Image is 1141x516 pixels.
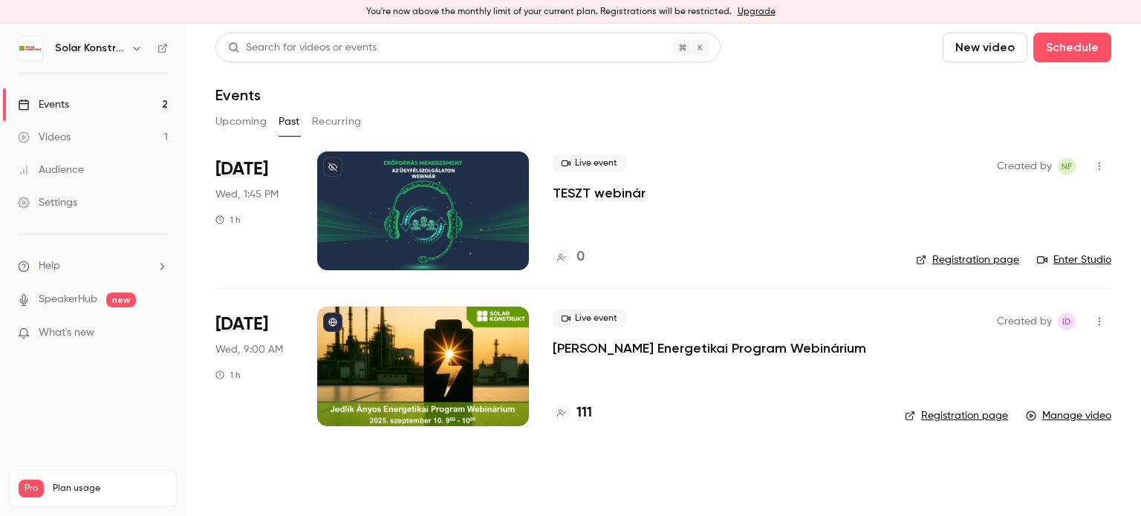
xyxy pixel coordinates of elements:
button: New video [943,33,1027,62]
button: Schedule [1033,33,1111,62]
h6: Solar Konstrukt Kft. [55,41,125,56]
a: [PERSON_NAME] Energetikai Program Webinárium [553,339,866,357]
span: Live event [553,310,626,327]
span: NF [1062,157,1072,175]
span: Plan usage [53,483,167,494]
a: TESZT webinár [553,184,646,202]
a: SpeakerHub [39,292,97,307]
button: Recurring [312,110,362,134]
div: 1 h [215,214,241,226]
li: help-dropdown-opener [18,258,168,274]
a: Manage video [1026,408,1111,423]
div: Videos [18,130,71,145]
div: Events [18,97,69,112]
iframe: Noticeable Trigger [150,327,168,340]
span: What's new [39,325,94,341]
button: Upcoming [215,110,267,134]
h4: 0 [576,247,585,267]
span: Live event [553,154,626,172]
span: [DATE] [215,313,268,336]
a: 0 [553,247,585,267]
div: Search for videos or events [228,40,377,56]
span: Help [39,258,60,274]
a: Registration page [905,408,1008,423]
div: 1 h [215,369,241,381]
span: Pro [19,480,44,497]
a: Enter Studio [1037,252,1111,267]
span: ID [1062,313,1071,330]
span: Nóra Faragó [1058,157,1076,175]
div: Audience [18,163,84,177]
div: Sep 10 Wed, 9:00 AM (Europe/Budapest) [215,307,293,425]
a: Registration page [916,252,1019,267]
span: Wed, 9:00 AM [215,342,283,357]
span: new [106,293,136,307]
div: Settings [18,195,77,210]
button: Past [279,110,300,134]
a: 111 [553,403,592,423]
h1: Events [215,86,261,104]
span: Wed, 1:45 PM [215,187,279,202]
a: Upgrade [738,6,776,18]
span: Created by [997,157,1052,175]
span: Created by [997,313,1052,330]
span: [DATE] [215,157,268,181]
h4: 111 [576,403,592,423]
img: Solar Konstrukt Kft. [19,36,42,60]
div: Sep 17 Wed, 1:45 PM (Europe/Budapest) [215,151,293,270]
span: Istvan Dobo [1058,313,1076,330]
